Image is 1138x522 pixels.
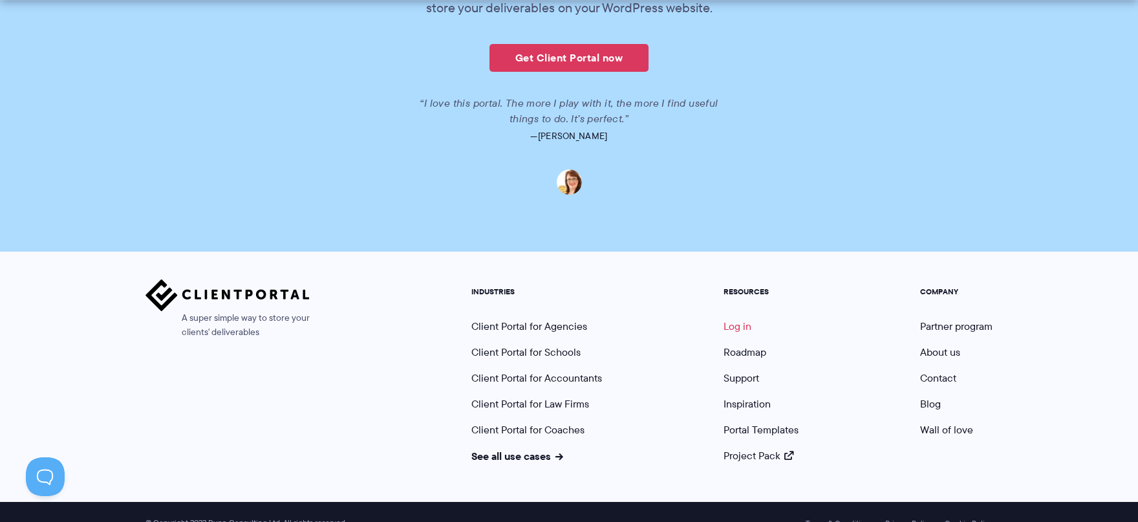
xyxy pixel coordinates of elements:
[471,371,602,386] a: Client Portal for Accountants
[206,127,932,145] p: —[PERSON_NAME]
[404,96,734,127] p: “I love this portal. The more I play with it, the more I find useful things to do. It’s perfect.”
[920,319,993,334] a: Partner program
[920,422,973,437] a: Wall of love
[724,371,759,386] a: Support
[724,345,766,360] a: Roadmap
[471,319,587,334] a: Client Portal for Agencies
[920,287,993,296] h5: COMPANY
[724,422,799,437] a: Portal Templates
[471,287,602,296] h5: INDUSTRIES
[724,448,793,463] a: Project Pack
[489,44,649,72] a: Get Client Portal now
[471,397,589,411] a: Client Portal for Law Firms
[145,311,310,340] span: A super simple way to store your clients' deliverables
[26,457,65,496] iframe: Toggle Customer Support
[724,319,751,334] a: Log in
[471,422,585,437] a: Client Portal for Coaches
[724,287,799,296] h5: RESOURCES
[920,345,960,360] a: About us
[920,371,956,386] a: Contact
[724,397,771,411] a: Inspiration
[471,345,581,360] a: Client Portal for Schools
[471,448,563,464] a: See all use cases
[920,397,941,411] a: Blog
